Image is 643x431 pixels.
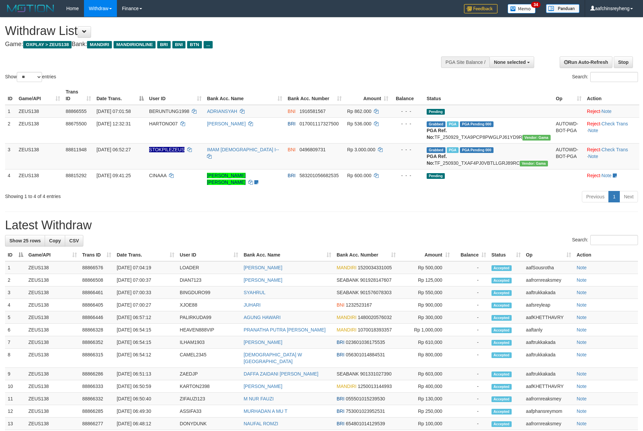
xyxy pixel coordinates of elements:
[360,277,391,283] span: Copy 901928147607 to clipboard
[453,349,489,368] td: -
[520,161,548,166] span: Vendor URL: https://trx31.1velocity.biz
[576,327,587,332] a: Note
[5,311,26,324] td: 5
[299,109,326,114] span: Copy 1916581567 to clipboard
[491,371,512,377] span: Accepted
[358,315,392,320] span: Copy 1480020576032 to clipboard
[244,265,282,270] a: [PERSON_NAME]
[244,371,318,377] a: DAFFA ZAIDANI [PERSON_NAME]
[26,286,80,299] td: ZEUS138
[5,169,16,188] td: 4
[453,274,489,286] td: -
[26,349,80,368] td: ZEUS138
[66,121,86,126] span: 88675500
[453,261,489,274] td: -
[66,109,86,114] span: 88866555
[26,311,80,324] td: ZEUS138
[114,405,177,418] td: [DATE] 06:49:30
[427,147,445,153] span: Grabbed
[523,311,574,324] td: aafKHETTHAVRY
[576,302,587,308] a: Note
[427,109,445,115] span: Pending
[453,299,489,311] td: -
[344,86,391,105] th: Amount: activate to sort column ascending
[177,274,241,286] td: DIAN7123
[572,72,638,82] label: Search:
[358,265,392,270] span: Copy 1520034331005 to clipboard
[584,169,639,188] td: ·
[299,173,339,178] span: Copy 583201056682535 to clipboard
[26,405,80,418] td: ZEUS138
[16,86,63,105] th: Game/API: activate to sort column ascending
[244,315,281,320] a: AGUNG HAWARI
[346,302,372,308] span: Copy 1232523167 to clipboard
[5,261,26,274] td: 1
[398,299,453,311] td: Rp 900,000
[576,371,587,377] a: Note
[522,135,551,141] span: Vendor URL: https://trx31.1velocity.biz
[26,324,80,336] td: ZEUS138
[80,311,114,324] td: 88866446
[5,368,26,380] td: 9
[94,86,146,105] th: Date Trans.: activate to sort column descending
[398,418,453,430] td: Rp 100,000
[337,340,344,345] span: BRI
[177,311,241,324] td: PALIRKUDA99
[582,191,609,202] a: Previous
[244,327,326,332] a: PRANATHA PUTRA [PERSON_NAME]
[337,384,356,389] span: MANDIRI
[177,393,241,405] td: ZIFAUZI123
[149,147,185,152] span: Nama rekening ada tanda titik/strip, harap diedit
[574,249,638,261] th: Action
[5,3,56,13] img: MOTION_logo.png
[523,393,574,405] td: aafrornreaksmey
[337,408,344,414] span: BRI
[398,261,453,274] td: Rp 500,000
[453,380,489,393] td: -
[453,249,489,261] th: Balance: activate to sort column ascending
[337,396,344,401] span: BRI
[453,368,489,380] td: -
[427,154,447,166] b: PGA Ref. No:
[26,418,80,430] td: ZEUS138
[398,274,453,286] td: Rp 125,000
[523,336,574,349] td: aaftrukkakada
[427,128,447,140] b: PGA Ref. No:
[146,86,204,105] th: User ID: activate to sort column ascending
[584,117,639,143] td: · ·
[587,109,600,114] a: Reject
[80,261,114,274] td: 88866576
[523,299,574,311] td: aafsreyleap
[424,86,553,105] th: Status
[337,277,359,283] span: SEABANK
[602,173,612,178] a: Note
[523,368,574,380] td: aaftrukkakada
[207,147,279,152] a: IMAM [DEMOGRAPHIC_DATA] I--
[177,380,241,393] td: KARTON2398
[453,324,489,336] td: -
[347,173,371,178] span: Rp 600.000
[204,41,213,48] span: ...
[149,109,189,114] span: BERUNTUNG1998
[17,72,42,82] select: Showentries
[177,349,241,368] td: CAMEL2345
[177,418,241,430] td: DONYDUNK
[5,190,263,200] div: Showing 1 to 4 of 4 entries
[424,117,553,143] td: TF_250929_TXA9PCP8PWGLPJ61YD9R
[460,147,494,153] span: PGA Pending
[590,235,638,245] input: Search:
[5,143,16,169] td: 3
[491,315,512,321] span: Accepted
[576,290,587,295] a: Note
[49,238,61,243] span: Copy
[114,299,177,311] td: [DATE] 07:00:27
[26,274,80,286] td: ZEUS138
[5,105,16,118] td: 1
[460,121,494,127] span: PGA Pending
[244,396,273,401] a: M NUR FAUZI
[207,173,246,185] a: [PERSON_NAME] [PERSON_NAME]
[491,278,512,283] span: Accepted
[16,143,63,169] td: ZEUS138
[491,265,512,271] span: Accepted
[5,219,638,232] h1: Latest Withdraw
